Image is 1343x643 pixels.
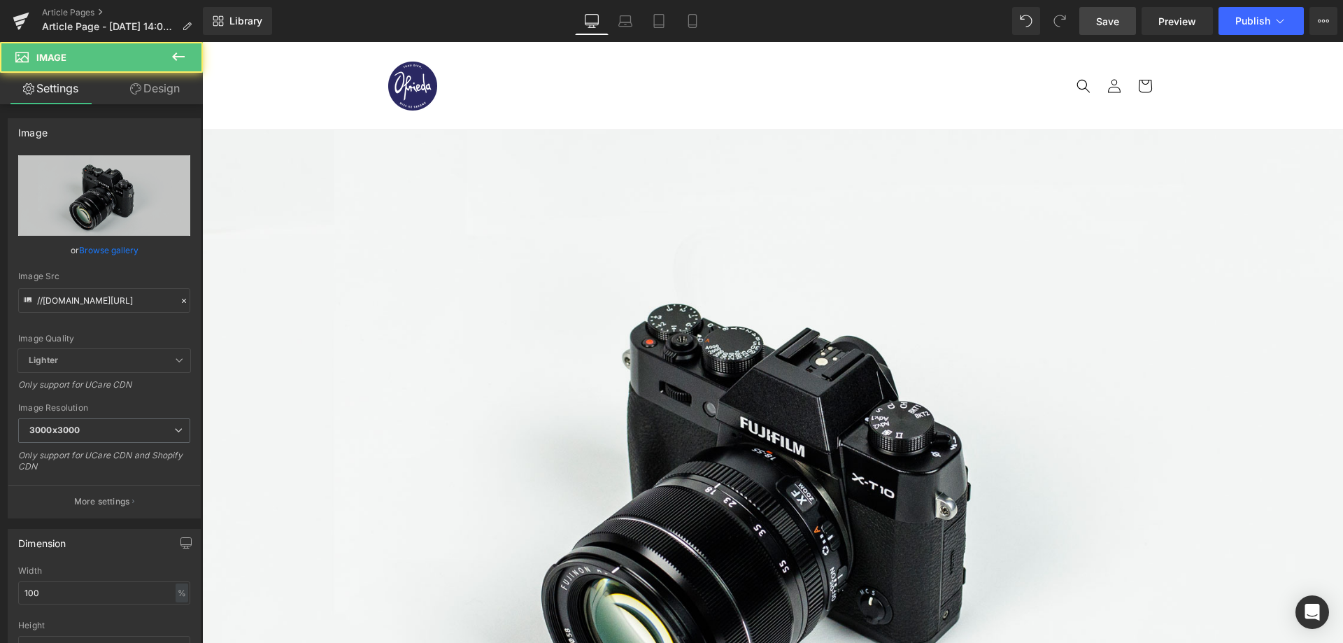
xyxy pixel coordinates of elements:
a: Article Pages [42,7,203,18]
span: Library [229,15,262,27]
div: Only support for UCare CDN [18,379,190,400]
p: More settings [74,495,130,508]
div: Only support for UCare CDN and Shopify CDN [18,450,190,481]
button: More settings [8,485,200,518]
a: New Library [203,7,272,35]
summary: Suchen [866,29,897,59]
div: % [176,584,188,602]
b: 3000x3000 [29,425,80,435]
span: Preview [1158,14,1196,29]
div: Open Intercom Messenger [1295,595,1329,629]
div: Width [18,566,190,576]
a: Ofrieda [180,14,240,73]
a: Desktop [575,7,609,35]
div: Height [18,621,190,630]
a: Tablet [642,7,676,35]
button: Undo [1012,7,1040,35]
button: Publish [1218,7,1304,35]
input: Link [18,288,190,313]
button: Redo [1046,7,1074,35]
img: Ofrieda [186,20,235,69]
a: Laptop [609,7,642,35]
div: Image [18,119,48,139]
div: Image Src [18,271,190,281]
div: Image Resolution [18,403,190,413]
a: Design [104,73,206,104]
button: More [1309,7,1337,35]
span: Save [1096,14,1119,29]
a: Preview [1142,7,1213,35]
div: Image Quality [18,334,190,344]
div: or [18,243,190,257]
span: Article Page - [DATE] 14:05:27 [42,21,176,32]
span: Publish [1235,15,1270,27]
a: Mobile [676,7,709,35]
span: Image [36,52,66,63]
b: Lighter [29,355,58,365]
input: auto [18,581,190,605]
a: Browse gallery [79,238,138,262]
div: Dimension [18,530,66,549]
